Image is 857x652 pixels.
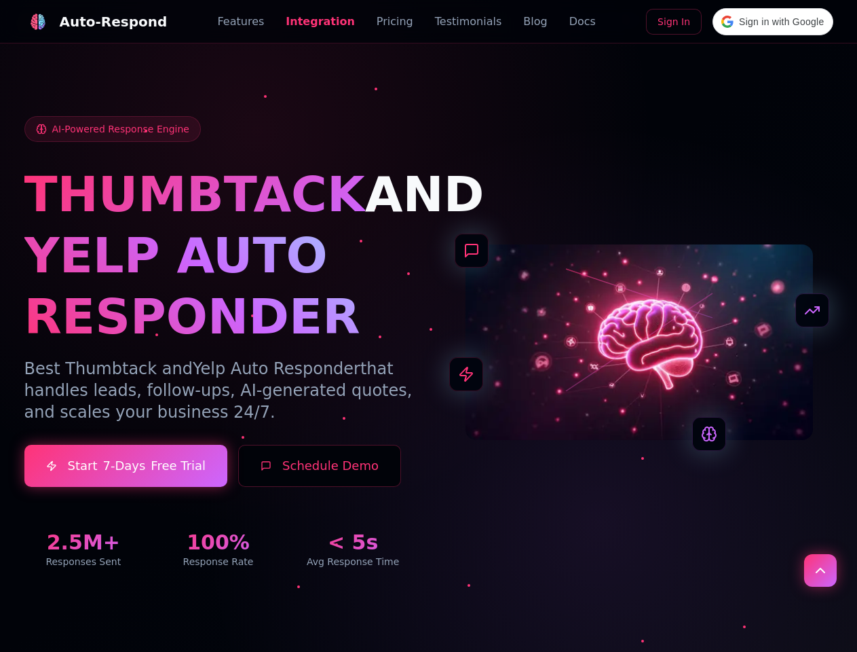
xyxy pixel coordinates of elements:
span: AI-Powered Response Engine [52,122,189,136]
span: THUMBTACK [24,166,365,223]
div: 2.5M+ [24,530,143,555]
span: Yelp Auto Responder [193,359,360,378]
div: Response Rate [159,555,278,568]
div: Avg Response Time [294,555,413,568]
button: Scroll to top [804,554,837,587]
a: Blog [523,14,547,30]
span: 7-Days [102,456,145,475]
a: Pricing [377,14,413,30]
span: AND [365,166,484,223]
button: Schedule Demo [238,445,401,487]
a: Features [218,14,265,30]
img: logo.svg [29,14,45,30]
a: Start7-DaysFree Trial [24,445,228,487]
div: Auto-Respond [60,12,168,31]
div: Responses Sent [24,555,143,568]
div: < 5s [294,530,413,555]
div: Sign in with Google [712,8,833,35]
a: Auto-Respond [24,8,168,35]
a: Integration [286,14,355,30]
p: Best Thumbtack and that handles leads, follow-ups, AI-generated quotes, and scales your business ... [24,358,413,423]
h1: YELP AUTO RESPONDER [24,225,413,347]
a: Sign In [646,9,702,35]
a: Testimonials [435,14,502,30]
img: AI Neural Network Brain [465,244,813,440]
div: 100% [159,530,278,555]
a: Docs [569,14,596,30]
span: Sign in with Google [739,15,824,29]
